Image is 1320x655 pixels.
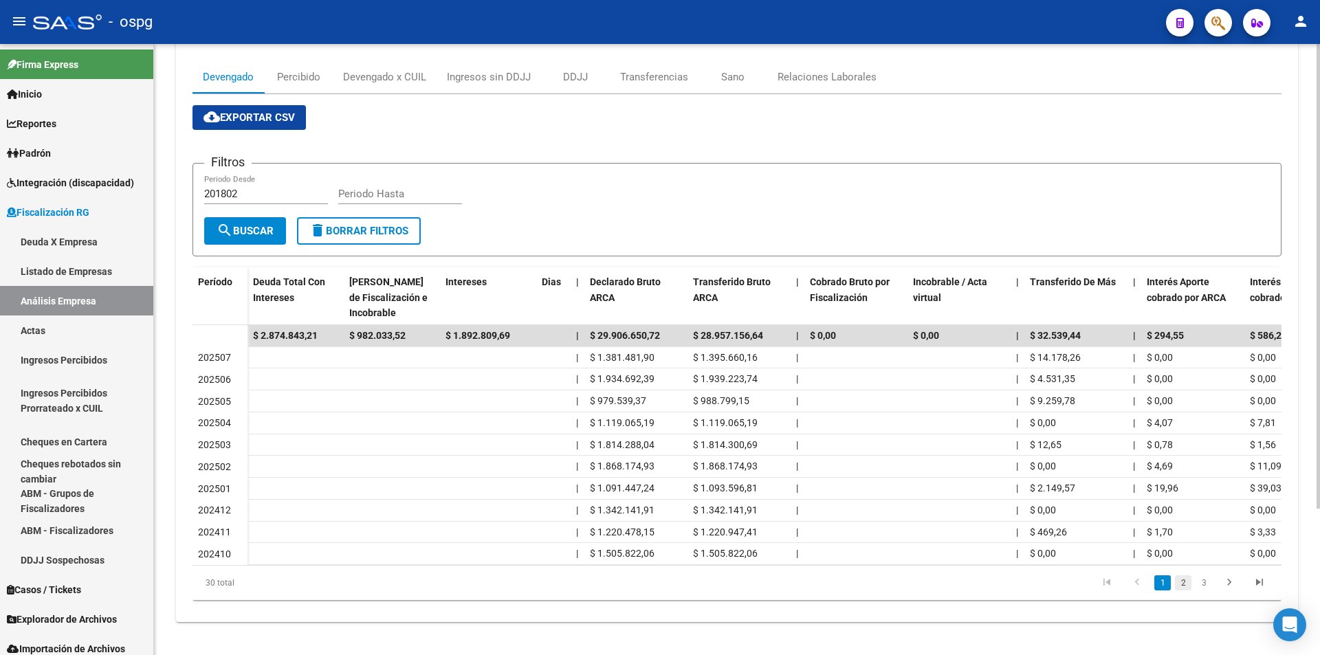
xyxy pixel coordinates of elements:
[1141,267,1244,328] datatable-header-cell: Interés Aporte cobrado por ARCA
[1133,548,1135,559] span: |
[1292,13,1309,30] mat-icon: person
[576,548,578,559] span: |
[1173,571,1193,595] li: page 2
[1193,571,1214,595] li: page 3
[693,439,758,450] span: $ 1.814.300,69
[1030,504,1056,515] span: $ 0,00
[1016,417,1018,428] span: |
[1133,395,1135,406] span: |
[1147,504,1173,515] span: $ 0,00
[1030,417,1056,428] span: $ 0,00
[1016,526,1018,537] span: |
[1147,276,1226,303] span: Interés Aporte cobrado por ARCA
[721,69,745,85] div: Sano
[7,87,42,102] span: Inicio
[576,417,578,428] span: |
[1250,439,1276,450] span: $ 1,56
[1133,276,1136,287] span: |
[1250,548,1276,559] span: $ 0,00
[576,276,579,287] span: |
[796,330,799,341] span: |
[1133,352,1135,363] span: |
[1147,460,1173,471] span: $ 4,69
[590,352,654,363] span: $ 1.381.481,90
[796,352,798,363] span: |
[1030,439,1061,450] span: $ 12,65
[590,439,654,450] span: $ 1.814.288,04
[198,439,231,450] span: 202503
[1133,439,1135,450] span: |
[217,225,274,237] span: Buscar
[1016,482,1018,493] span: |
[198,526,231,537] span: 202411
[796,439,798,450] span: |
[198,483,231,494] span: 202501
[7,175,134,190] span: Integración (discapacidad)
[1250,460,1281,471] span: $ 11,09
[344,267,440,328] datatable-header-cell: Deuda Bruta Neto de Fiscalización e Incobrable
[590,482,654,493] span: $ 1.091.447,24
[693,482,758,493] span: $ 1.093.596,81
[693,395,749,406] span: $ 988.799,15
[576,460,578,471] span: |
[1124,575,1150,590] a: go to previous page
[1250,417,1276,428] span: $ 7,81
[576,330,579,341] span: |
[1016,373,1018,384] span: |
[687,267,791,328] datatable-header-cell: Transferido Bruto ARCA
[913,330,939,341] span: $ 0,00
[693,330,763,341] span: $ 28.957.156,64
[804,267,907,328] datatable-header-cell: Cobrado Bruto por Fiscalización
[1133,417,1135,428] span: |
[1133,504,1135,515] span: |
[7,205,89,220] span: Fiscalización RG
[1030,276,1116,287] span: Transferido De Más
[440,267,536,328] datatable-header-cell: Intereses
[810,330,836,341] span: $ 0,00
[192,105,306,130] button: Exportar CSV
[1250,482,1281,493] span: $ 39,03
[1011,267,1024,328] datatable-header-cell: |
[1016,395,1018,406] span: |
[1196,575,1212,590] a: 3
[693,504,758,515] span: $ 1.342.141,91
[203,111,295,124] span: Exportar CSV
[791,267,804,328] datatable-header-cell: |
[109,7,153,37] span: - ospg
[253,330,318,341] span: $ 2.874.843,21
[309,225,408,237] span: Borrar Filtros
[247,267,344,328] datatable-header-cell: Deuda Total Con Intereses
[1030,526,1067,537] span: $ 469,26
[1147,482,1178,493] span: $ 19,96
[590,276,661,303] span: Declarado Bruto ARCA
[907,267,1011,328] datatable-header-cell: Incobrable / Acta virtual
[1030,373,1075,384] span: $ 4.531,35
[590,330,660,341] span: $ 29.906.650,72
[796,526,798,537] span: |
[913,276,987,303] span: Incobrable / Acta virtual
[778,69,877,85] div: Relaciones Laborales
[198,504,231,515] span: 202412
[590,460,654,471] span: $ 1.868.174,93
[693,373,758,384] span: $ 1.939.223,74
[349,276,428,319] span: [PERSON_NAME] de Fiscalización e Incobrable
[576,504,578,515] span: |
[198,417,231,428] span: 202504
[1094,575,1120,590] a: go to first page
[1216,575,1242,590] a: go to next page
[590,395,646,406] span: $ 979.539,37
[1154,575,1171,590] a: 1
[590,504,654,515] span: $ 1.342.141,91
[1016,330,1019,341] span: |
[796,460,798,471] span: |
[576,526,578,537] span: |
[1016,548,1018,559] span: |
[1030,460,1056,471] span: $ 0,00
[253,276,325,303] span: Deuda Total Con Intereses
[309,222,326,238] mat-icon: delete
[198,374,231,385] span: 202506
[1133,526,1135,537] span: |
[7,582,81,597] span: Casos / Tickets
[796,482,798,493] span: |
[1133,330,1136,341] span: |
